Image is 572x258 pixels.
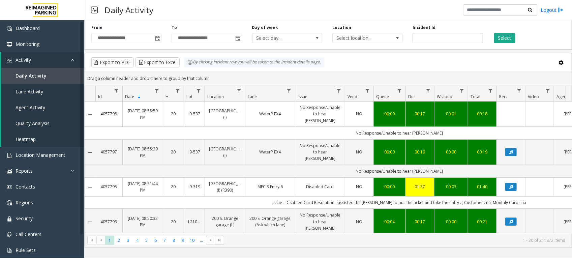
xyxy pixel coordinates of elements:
[209,146,241,159] a: [GEOGRAPHIC_DATA] (I)
[356,111,363,117] span: NO
[209,180,241,193] a: [GEOGRAPHIC_DATA] (I) (R390)
[7,153,12,158] img: 'icon'
[494,33,515,43] button: Select
[457,86,466,95] a: Wrapup Filter Menu
[209,215,241,228] a: 200 S. Orange garage (L)
[1,68,84,84] a: Daily Activity
[439,111,464,117] a: 00:01
[137,94,142,99] span: Sortable
[439,149,464,155] a: 00:00
[125,94,134,99] span: Date
[178,236,187,245] span: Page 9
[471,94,480,99] span: Total
[424,86,433,95] a: Dur Filter Menu
[543,86,552,95] a: Video Filter Menu
[101,2,157,18] h3: Daily Activity
[1,115,84,131] a: Quality Analysis
[99,149,118,155] a: 4057797
[299,104,341,124] a: No Response/Unable to hear [PERSON_NAME]
[499,94,507,99] span: Rec.
[99,111,118,117] a: 4057798
[208,237,213,243] span: Go to the next page
[472,219,492,225] div: 00:21
[472,111,492,117] a: 00:18
[167,149,180,155] a: 20
[16,183,35,190] span: Contacts
[515,86,524,95] a: Rec. Filter Menu
[249,111,291,117] a: WaterP EX4
[209,108,241,120] a: [GEOGRAPHIC_DATA] (I)
[378,183,401,190] a: 00:00
[228,237,565,243] kendo-pager-info: 1 - 30 of 211872 items
[188,111,201,117] a: I9-537
[133,236,142,245] span: Page 4
[349,149,369,155] a: NO
[1,131,84,147] a: Heatmap
[410,149,430,155] a: 00:19
[16,136,36,142] span: Heatmap
[413,25,435,31] label: Incident Id
[356,219,363,225] span: NO
[127,180,159,193] a: [DATE] 08:51:44 PM
[349,219,369,225] a: NO
[16,215,33,222] span: Security
[154,33,161,43] span: Toggle popup
[356,184,363,190] span: NO
[85,112,95,117] a: Collapse Details
[252,33,308,43] span: Select day...
[136,57,180,67] button: Export to Excel
[439,219,464,225] a: 00:00
[167,183,180,190] a: 20
[7,42,12,47] img: 'icon'
[169,236,178,245] span: Page 8
[91,2,98,18] img: pageIcon
[437,94,452,99] span: Wrapup
[235,86,244,95] a: Location Filter Menu
[16,104,45,111] span: Agent Activity
[16,57,31,63] span: Activity
[16,73,47,79] span: Daily Activity
[410,111,430,117] a: 00:17
[378,149,401,155] a: 00:00
[7,232,12,237] img: 'icon'
[16,247,36,253] span: Rule Sets
[186,94,192,99] span: Lot
[1,52,84,68] a: Activity
[167,219,180,225] a: 20
[152,86,161,95] a: Date Filter Menu
[16,120,50,126] span: Quality Analysis
[112,86,121,95] a: Id Filter Menu
[105,236,114,245] span: Page 1
[85,184,95,190] a: Collapse Details
[558,6,564,13] img: logout
[91,25,102,31] label: From
[165,94,169,99] span: H
[173,86,182,95] a: H Filter Menu
[187,60,193,65] img: infoIcon.svg
[299,212,341,231] a: No Response/Unable to hear [PERSON_NAME]
[7,58,12,63] img: 'icon'
[363,86,372,95] a: Vend Filter Menu
[206,236,215,245] span: Go to the next page
[194,86,203,95] a: Lot Filter Menu
[249,183,291,190] a: MEC 3 Entry 6
[378,111,401,117] a: 00:00
[16,231,41,237] span: Call Centers
[188,149,201,155] a: I9-537
[167,111,180,117] a: 20
[160,236,169,245] span: Page 7
[207,94,224,99] span: Location
[472,183,492,190] a: 01:40
[91,57,134,67] button: Export to PDF
[7,248,12,253] img: 'icon'
[298,94,307,99] span: Issue
[334,86,343,95] a: Issue Filter Menu
[408,94,415,99] span: Dur
[124,236,133,245] span: Page 3
[172,25,177,31] label: To
[410,183,430,190] div: 01:37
